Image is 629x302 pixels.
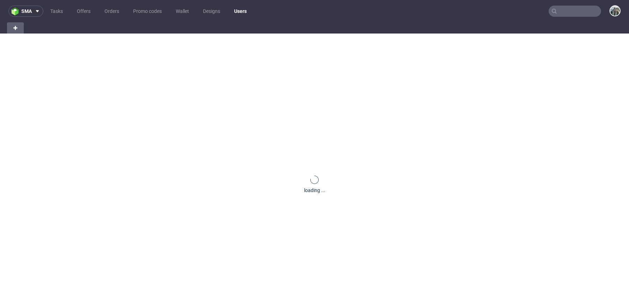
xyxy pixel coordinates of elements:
img: logo [12,7,21,15]
img: Zeniuk Magdalena [610,6,620,16]
a: Tasks [46,6,67,17]
a: Designs [199,6,224,17]
a: Users [230,6,251,17]
a: Offers [73,6,95,17]
a: Wallet [172,6,193,17]
a: Orders [100,6,123,17]
button: sma [8,6,43,17]
a: Promo codes [129,6,166,17]
span: sma [21,9,32,14]
div: loading ... [304,187,325,194]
